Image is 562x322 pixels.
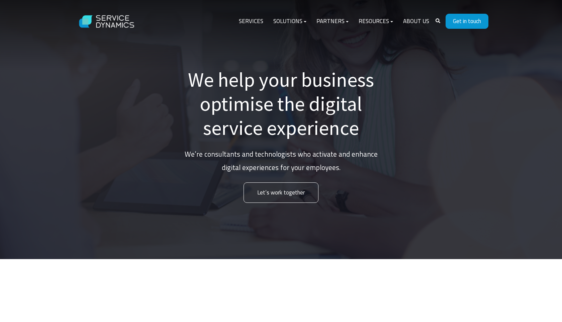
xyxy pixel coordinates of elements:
[268,13,311,29] a: Solutions
[354,13,398,29] a: Resources
[234,13,268,29] a: Services
[311,13,354,29] a: Partners
[398,13,434,29] a: About Us
[74,9,140,34] img: Service Dynamics Logo - White
[234,13,434,29] div: Navigation Menu
[244,182,318,203] a: Let’s work together
[446,14,488,29] a: Get in touch
[181,148,381,174] p: We’re consultants and technologists who activate and enhance digital experiences for your employees.
[181,68,381,140] h1: We help your business optimise the digital service experience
